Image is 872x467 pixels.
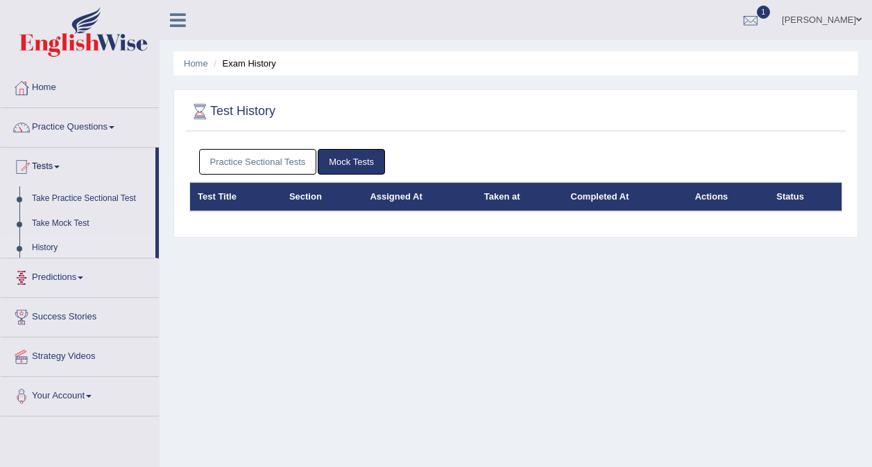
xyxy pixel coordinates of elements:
[477,182,563,211] th: Taken at
[687,182,769,211] th: Actions
[1,377,159,412] a: Your Account
[184,58,208,69] a: Home
[1,258,159,293] a: Predictions
[757,6,771,19] span: 1
[1,148,155,182] a: Tests
[1,298,159,333] a: Success Stories
[1,69,159,103] a: Home
[563,182,687,211] th: Completed At
[190,182,282,211] th: Test Title
[1,337,159,372] a: Strategy Videos
[26,186,155,211] a: Take Practice Sectional Test
[362,182,476,211] th: Assigned At
[26,236,155,261] a: History
[199,149,317,175] a: Practice Sectional Tests
[1,108,159,143] a: Practice Questions
[318,149,385,175] a: Mock Tests
[189,101,275,122] h2: Test History
[282,182,363,211] th: Section
[210,57,276,70] li: Exam History
[26,211,155,236] a: Take Mock Test
[769,182,841,211] th: Status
